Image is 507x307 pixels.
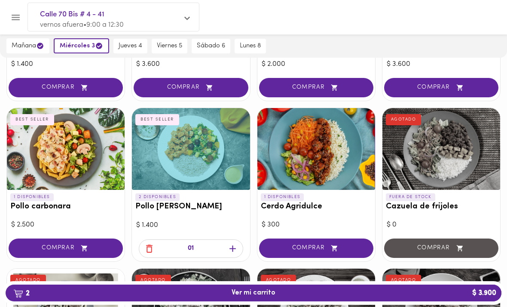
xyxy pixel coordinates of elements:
h3: Pollo carbonara [10,202,121,211]
button: COMPRAR [9,239,123,258]
button: viernes 5 [152,39,187,53]
p: 01 [188,244,194,254]
span: COMPRAR [144,84,237,91]
div: $ 3.600 [136,59,245,69]
div: Cazuela de frijoles [382,108,500,190]
div: Pollo carbonara [7,108,125,190]
b: 2 [8,288,35,299]
p: 1 DISPONIBLES [261,193,304,201]
button: COMPRAR [134,78,248,97]
button: Menu [5,7,26,28]
p: FUERA DE STOCK [386,193,435,201]
span: COMPRAR [19,245,112,252]
span: COMPRAR [270,245,363,252]
div: $ 1.400 [136,220,245,230]
button: COMPRAR [259,239,373,258]
p: 2 DISPONIBLES [135,193,180,201]
div: BEST SELLER [135,114,179,125]
div: $ 3.600 [387,59,496,69]
span: sábado 6 [197,42,225,50]
div: $ 2.500 [11,220,120,230]
span: COMPRAR [270,84,363,91]
div: AGOTADO [10,275,46,286]
img: cart.png [13,289,23,298]
span: COMPRAR [395,84,488,91]
span: Ver mi carrito [232,289,275,297]
button: COMPRAR [384,78,498,97]
div: $ 2.000 [262,59,371,69]
div: $ 300 [262,220,371,230]
div: BEST SELLER [10,114,54,125]
span: miércoles 3 [60,42,103,50]
button: COMPRAR [259,78,373,97]
span: mañana [12,42,44,50]
span: Calle 70 Bis # 4 - 41 [40,9,178,20]
div: AGOTADO [386,275,421,286]
div: Pollo Tikka Massala [132,108,250,190]
button: miércoles 3 [54,38,109,53]
button: lunes 8 [235,39,266,53]
span: viernes 5 [157,42,182,50]
span: lunes 8 [240,42,261,50]
button: sábado 6 [192,39,230,53]
span: COMPRAR [19,84,112,91]
iframe: Messagebird Livechat Widget [457,257,498,298]
button: 2Ver mi carrito$ 3.900 [6,285,501,301]
button: COMPRAR [9,78,123,97]
p: 1 DISPONIBLES [10,193,54,201]
button: mañana [6,38,49,53]
h3: Cazuela de frijoles [386,202,497,211]
div: $ 1.400 [11,59,120,69]
div: AGOTADO [386,114,421,125]
button: jueves 4 [113,39,147,53]
div: AGOTADO [135,275,171,286]
div: $ 0 [387,220,496,230]
div: Cerdo Agridulce [257,108,375,190]
h3: Cerdo Agridulce [261,202,372,211]
span: vernos afuera • 9:00 a 12:30 [40,22,124,28]
h3: Pollo [PERSON_NAME] [135,202,246,211]
span: jueves 4 [119,42,142,50]
div: AGOTADO [261,275,296,286]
